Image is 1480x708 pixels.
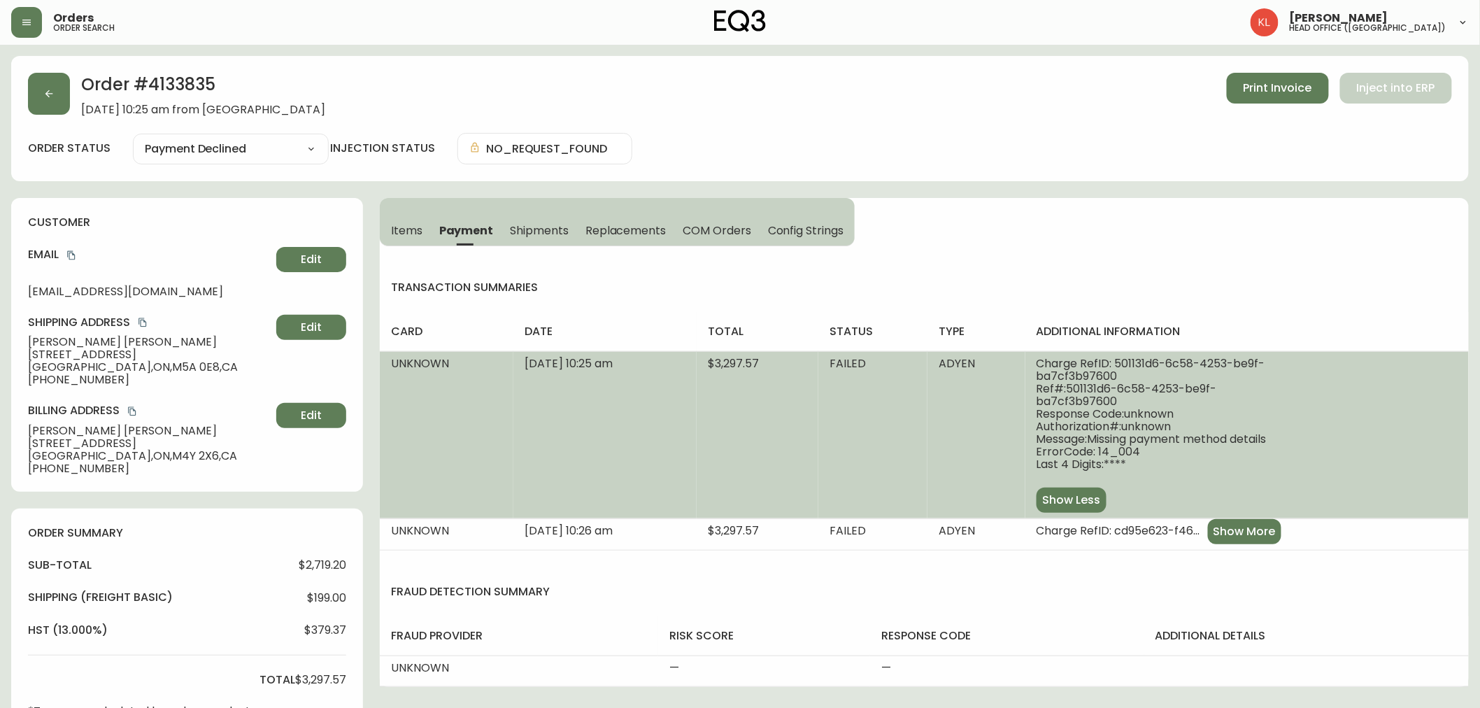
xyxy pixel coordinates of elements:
[28,623,108,638] h4: hst (13.000%)
[1244,80,1312,96] span: Print Invoice
[136,316,150,330] button: copy
[276,247,346,272] button: Edit
[28,437,271,450] span: [STREET_ADDRESS]
[299,559,346,572] span: $2,719.20
[301,408,322,423] span: Edit
[1037,357,1281,383] span: Charge RefID: 501131d6-6c58-4253-be9f-ba7cf3b97600
[28,525,346,541] h4: order summary
[1214,524,1276,539] span: Show More
[439,223,494,238] span: Payment
[28,462,271,475] span: [PHONE_NUMBER]
[391,223,422,238] span: Items
[881,628,1132,644] h4: response code
[1290,13,1388,24] span: [PERSON_NAME]
[28,215,346,230] h4: customer
[1037,488,1107,513] button: Show Less
[830,324,916,339] h4: status
[53,13,94,24] span: Orders
[330,141,435,156] h4: injection status
[1037,433,1281,458] span: Message: Missing payment method details ErrorCode: 14_004
[304,624,346,637] span: $379.37
[1290,24,1446,32] h5: head office ([GEOGRAPHIC_DATA])
[708,523,759,539] span: $3,297.57
[510,223,569,238] span: Shipments
[276,315,346,340] button: Edit
[830,355,866,371] span: FAILED
[714,10,766,32] img: logo
[53,24,115,32] h5: order search
[585,223,666,238] span: Replacements
[391,660,449,676] span: UNKNOWN
[1042,493,1100,508] span: Show Less
[28,247,271,262] h4: Email
[301,320,322,335] span: Edit
[28,141,111,156] label: order status
[380,584,1469,600] h4: fraud detection summary
[28,374,271,386] span: [PHONE_NUMBER]
[669,628,859,644] h4: risk score
[276,403,346,428] button: Edit
[1155,628,1458,644] h4: additional details
[391,523,449,539] span: UNKNOWN
[881,660,891,676] span: —
[81,104,325,116] span: [DATE] 10:25 am from [GEOGRAPHIC_DATA]
[1227,73,1329,104] button: Print Invoice
[28,348,271,361] span: [STREET_ADDRESS]
[525,523,613,539] span: [DATE] 10:26 am
[28,450,271,462] span: [GEOGRAPHIC_DATA] , ON , M4Y 2X6 , CA
[28,403,271,418] h4: Billing Address
[64,248,78,262] button: copy
[683,223,751,238] span: COM Orders
[28,336,271,348] span: [PERSON_NAME] [PERSON_NAME]
[1037,420,1281,433] span: Authorization#: unknown
[1037,408,1281,420] span: Response Code: unknown
[28,590,173,605] h4: Shipping ( Freight Basic )
[830,523,866,539] span: FAILED
[669,660,679,676] span: —
[1037,383,1281,408] span: Ref#: 501131d6-6c58-4253-be9f-ba7cf3b97600
[28,315,271,330] h4: Shipping Address
[1037,324,1458,339] h4: additional information
[28,425,271,437] span: [PERSON_NAME] [PERSON_NAME]
[301,252,322,267] span: Edit
[768,223,844,238] span: Config Strings
[28,361,271,374] span: [GEOGRAPHIC_DATA] , ON , M5A 0E8 , CA
[939,355,975,371] span: ADYEN
[939,324,1013,339] h4: type
[525,355,613,371] span: [DATE] 10:25 am
[259,672,295,688] h4: total
[391,628,647,644] h4: fraud provider
[295,674,346,686] span: $3,297.57
[525,324,685,339] h4: date
[708,324,807,339] h4: total
[28,558,92,573] h4: sub-total
[125,404,139,418] button: copy
[81,73,325,104] h2: Order # 4133835
[939,523,975,539] span: ADYEN
[708,355,759,371] span: $3,297.57
[1037,525,1202,537] span: Charge RefID: cd95e623-f461-4d66-b8af-9e1855de4d6f
[307,592,346,604] span: $199.00
[391,324,502,339] h4: card
[28,285,271,298] span: [EMAIL_ADDRESS][DOMAIN_NAME]
[1208,519,1281,544] button: Show More
[380,280,1469,295] h4: transaction summaries
[391,355,449,371] span: UNKNOWN
[1251,8,1279,36] img: 2c0c8aa7421344cf0398c7f872b772b5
